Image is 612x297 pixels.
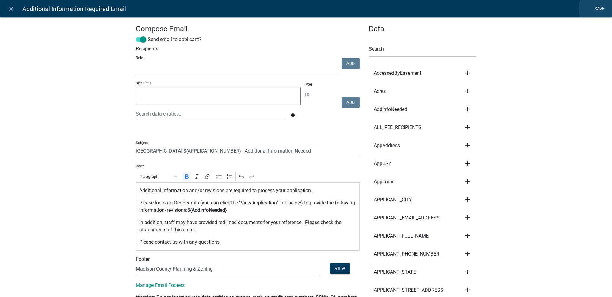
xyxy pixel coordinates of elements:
[374,125,422,130] span: ALL_FEE_RECIPIENTS
[342,97,360,108] button: Add
[464,87,471,95] i: add
[136,56,143,60] label: Role
[136,170,360,182] div: Editor toolbar
[136,182,360,251] div: Editor editing area: main. Press Alt+0 for help.
[464,196,471,203] i: add
[374,197,412,202] span: APPLICANT_CITY
[464,142,471,149] i: add
[342,58,360,69] button: Add
[330,263,350,274] button: View
[136,46,360,51] h6: Recipients
[374,143,400,148] span: AppAddress
[137,172,179,181] button: Paragraph, Heading
[136,25,360,33] h4: Compose Email
[136,80,301,86] p: Recipient
[464,232,471,239] i: add
[464,69,471,77] i: add
[374,179,395,184] span: AppEmail
[464,178,471,185] i: add
[464,268,471,276] i: add
[304,82,312,86] label: Type
[136,164,144,168] label: Body
[464,250,471,257] i: add
[139,199,357,214] p: Please log onto GeoPermits (you can click the "View Application" link below) to provide the follo...
[464,160,471,167] i: add
[136,108,286,120] input: Search data entities...
[22,3,126,15] span: Additional Information Required Email
[369,25,476,33] h4: Data
[139,187,357,194] p: Additional information and/or revisions are required to process your application.
[374,288,443,293] span: APPLICANT_STREET_ADDRESS
[187,207,227,213] strong: ${AddInfoNeeded}
[291,113,295,117] i: info
[374,215,440,220] span: APPLICANT_EMAIL_ADDRESS
[374,107,407,112] span: AddInfoNeeded
[464,124,471,131] i: add
[139,219,357,234] p: In addition, staff may have provided red-lined documents for your reference. Please check the att...
[8,5,15,13] i: close
[374,89,386,94] span: Acres
[464,286,471,294] i: add
[136,36,201,43] label: Send email to applicant?
[374,252,439,257] span: APPLICANT_PHONE_NUMBER
[592,3,607,15] a: Save
[374,270,416,275] span: APPLICANT_STATE
[374,71,421,76] span: AccessedByEasement
[464,214,471,221] i: add
[139,238,357,246] p: Please contact us with any questions,
[140,173,172,180] span: Paragraph
[374,161,392,166] span: AppCSZ
[131,256,364,263] div: Footer
[464,105,471,113] i: add
[136,282,185,288] a: Manage Email Footers
[374,234,429,238] span: APPLICANT_FULL_NAME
